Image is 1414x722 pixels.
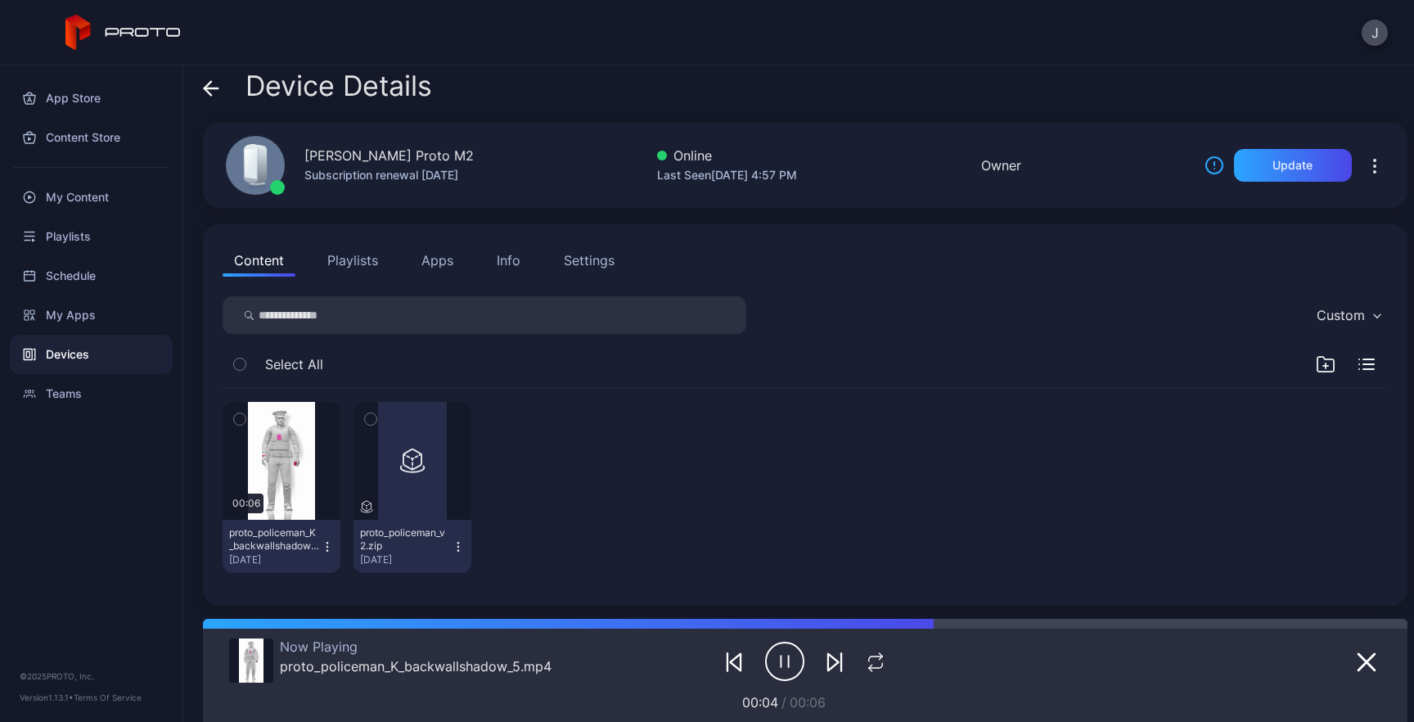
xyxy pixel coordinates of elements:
button: Playlists [316,244,390,277]
button: Content [223,244,295,277]
div: Custom [1317,307,1365,323]
div: proto_policeman_v2.zip [360,526,450,553]
button: Custom [1308,296,1388,334]
a: My Content [10,178,173,217]
div: [PERSON_NAME] Proto M2 [304,146,474,165]
div: © 2025 PROTO, Inc. [20,670,163,683]
span: 00:06 [790,694,826,711]
a: Teams [10,374,173,413]
a: Terms Of Service [74,693,142,702]
a: Content Store [10,118,173,157]
a: App Store [10,79,173,118]
span: 00:04 [742,694,778,711]
button: Update [1234,149,1352,182]
div: proto_policeman_K_backwallshadow_5.mp4 [229,526,319,553]
div: Owner [981,156,1021,175]
span: Device Details [245,70,432,102]
button: Info [485,244,532,277]
button: Apps [410,244,465,277]
div: Update [1272,159,1313,172]
div: [DATE] [360,553,452,566]
button: Settings [552,244,626,277]
span: Select All [265,354,323,374]
div: Info [497,250,520,270]
a: Playlists [10,217,173,256]
div: Subscription renewal [DATE] [304,165,474,185]
div: Online [657,146,797,165]
div: Now Playing [280,639,552,655]
button: proto_policeman_K_backwallshadow_5.mp4[DATE] [223,520,340,573]
div: Last Seen [DATE] 4:57 PM [657,165,797,185]
div: Settings [564,250,615,270]
button: proto_policeman_v2.zip[DATE] [353,520,471,573]
span: / [781,694,786,711]
div: proto_policeman_K_backwallshadow_5.mp4 [280,658,552,675]
a: Devices [10,335,173,374]
div: [DATE] [229,553,321,566]
a: Schedule [10,256,173,296]
span: Version 1.13.1 • [20,693,74,702]
button: J [1362,20,1388,46]
a: My Apps [10,296,173,335]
